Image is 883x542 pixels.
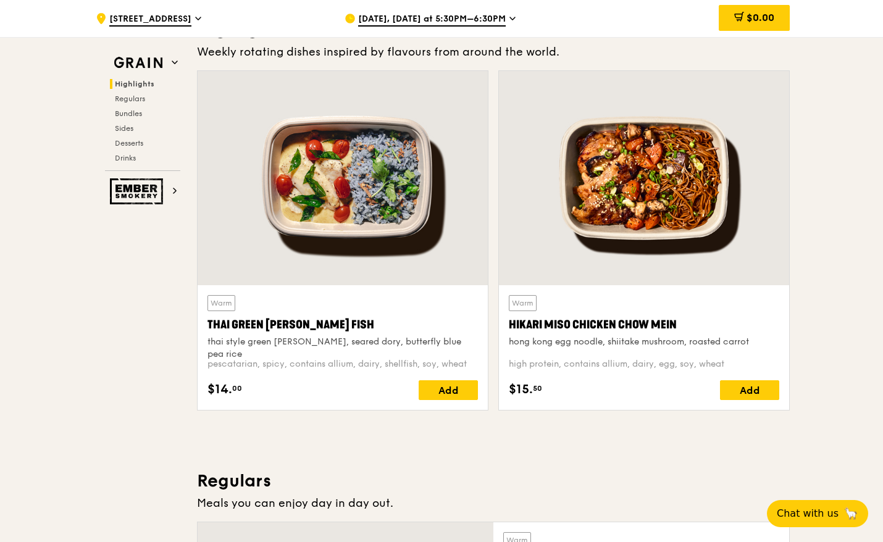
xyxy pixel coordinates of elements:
div: Thai Green [PERSON_NAME] Fish [207,316,478,333]
span: $0.00 [747,12,774,23]
span: 50 [533,383,542,393]
div: Meals you can enjoy day in day out. [197,494,790,512]
div: Warm [207,295,235,311]
span: Bundles [115,109,142,118]
div: high protein, contains allium, dairy, egg, soy, wheat [509,358,779,370]
div: thai style green [PERSON_NAME], seared dory, butterfly blue pea rice [207,336,478,361]
div: Add [720,380,779,400]
span: 00 [232,383,242,393]
h3: Regulars [197,470,790,492]
span: Drinks [115,154,136,162]
button: Chat with us🦙 [767,500,868,527]
span: 🦙 [843,506,858,521]
div: hong kong egg noodle, shiitake mushroom, roasted carrot [509,336,779,348]
div: Add [419,380,478,400]
div: Weekly rotating dishes inspired by flavours from around the world. [197,43,790,60]
span: Highlights [115,80,154,88]
span: $14. [207,380,232,399]
img: Ember Smokery web logo [110,178,167,204]
span: [STREET_ADDRESS] [109,13,191,27]
div: Hikari Miso Chicken Chow Mein [509,316,779,333]
span: Chat with us [777,506,839,521]
div: pescatarian, spicy, contains allium, dairy, shellfish, soy, wheat [207,358,478,370]
img: Grain web logo [110,52,167,74]
span: Regulars [115,94,145,103]
span: [DATE], [DATE] at 5:30PM–6:30PM [358,13,506,27]
span: $15. [509,380,533,399]
span: Desserts [115,139,143,148]
span: Sides [115,124,133,133]
div: Warm [509,295,537,311]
